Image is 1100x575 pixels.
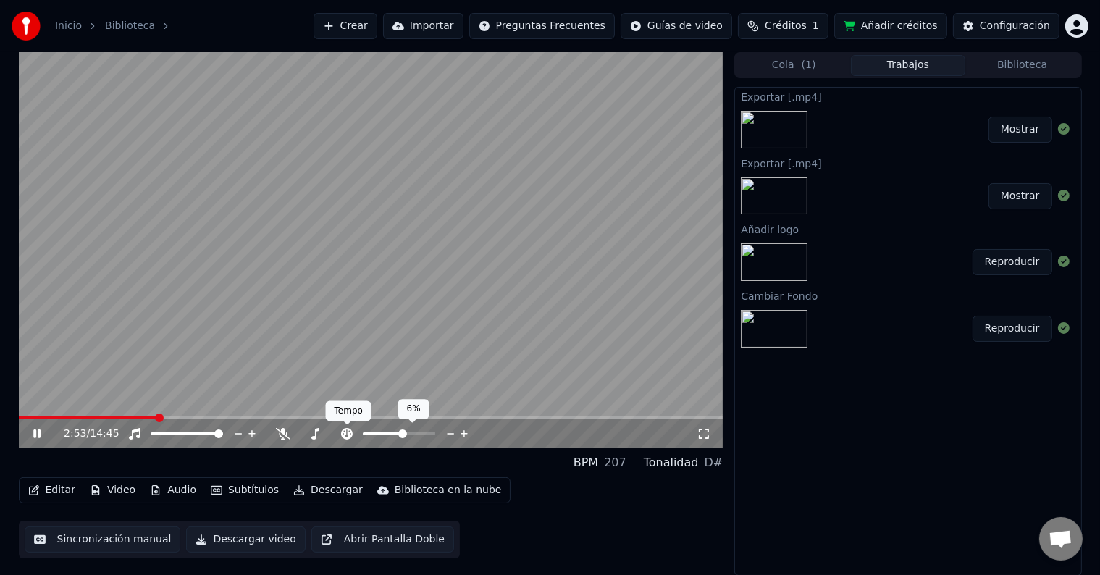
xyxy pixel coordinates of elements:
[205,480,285,500] button: Subtítulos
[965,55,1080,76] button: Biblioteca
[604,454,626,471] div: 207
[105,19,155,33] a: Biblioteca
[988,117,1052,143] button: Mostrar
[802,58,816,72] span: ( 1 )
[383,13,463,39] button: Importar
[25,526,181,553] button: Sincronización manual
[287,480,369,500] button: Descargar
[22,480,81,500] button: Editar
[621,13,732,39] button: Guías de video
[64,427,98,441] div: /
[1039,517,1083,561] a: Chat abierto
[735,88,1080,105] div: Exportar [.mp4]
[980,19,1050,33] div: Configuración
[311,526,454,553] button: Abrir Pantalla Doble
[398,399,429,419] div: 6%
[705,454,723,471] div: D#
[953,13,1059,39] button: Configuración
[738,13,828,39] button: Créditos1
[765,19,807,33] span: Créditos
[314,13,377,39] button: Crear
[988,183,1052,209] button: Mostrar
[12,12,41,41] img: youka
[813,19,819,33] span: 1
[973,249,1052,275] button: Reproducir
[55,19,178,33] nav: breadcrumb
[735,287,1080,304] div: Cambiar Fondo
[186,526,305,553] button: Descargar video
[574,454,598,471] div: BPM
[55,19,82,33] a: Inicio
[644,454,699,471] div: Tonalidad
[851,55,965,76] button: Trabajos
[395,483,502,498] div: Biblioteca en la nube
[469,13,615,39] button: Preguntas Frecuentes
[736,55,851,76] button: Cola
[735,220,1080,238] div: Añadir logo
[90,427,119,441] span: 14:45
[973,316,1052,342] button: Reproducir
[84,480,141,500] button: Video
[326,401,371,421] div: Tempo
[144,480,202,500] button: Audio
[834,13,947,39] button: Añadir créditos
[735,154,1080,172] div: Exportar [.mp4]
[64,427,86,441] span: 2:53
